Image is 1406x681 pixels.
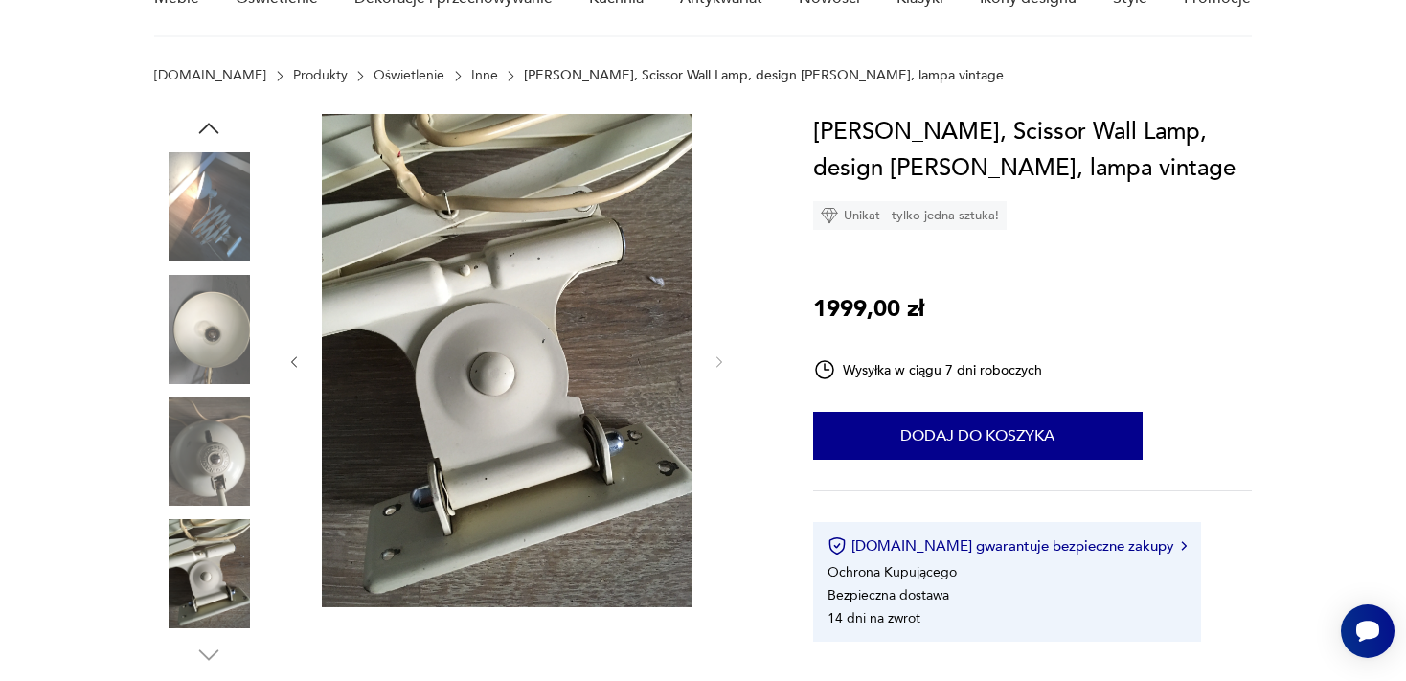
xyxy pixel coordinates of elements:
div: Unikat - tylko jedna sztuka! [813,201,1007,230]
li: Bezpieczna dostawa [828,586,949,604]
div: Wysyłka w ciągu 7 dni roboczych [813,358,1043,381]
p: [PERSON_NAME], Scissor Wall Lamp, design [PERSON_NAME], lampa vintage [524,68,1004,83]
a: Produkty [293,68,348,83]
button: Dodaj do koszyka [813,412,1143,460]
h1: [PERSON_NAME], Scissor Wall Lamp, design [PERSON_NAME], lampa vintage [813,114,1252,187]
img: Zdjęcie produktu Kaiser Idell, Scissor Wall Lamp, design Christian Dell, lampa vintage [322,114,692,607]
li: 14 dni na zwrot [828,609,920,627]
img: Zdjęcie produktu Kaiser Idell, Scissor Wall Lamp, design Christian Dell, lampa vintage [154,519,263,628]
p: 1999,00 zł [813,291,924,328]
iframe: Smartsupp widget button [1341,604,1395,658]
a: Oświetlenie [374,68,444,83]
img: Zdjęcie produktu Kaiser Idell, Scissor Wall Lamp, design Christian Dell, lampa vintage [154,397,263,506]
img: Zdjęcie produktu Kaiser Idell, Scissor Wall Lamp, design Christian Dell, lampa vintage [154,275,263,384]
img: Ikona diamentu [821,207,838,224]
img: Zdjęcie produktu Kaiser Idell, Scissor Wall Lamp, design Christian Dell, lampa vintage [154,152,263,261]
img: Ikona strzałki w prawo [1181,541,1187,551]
img: Ikona certyfikatu [828,536,847,556]
button: [DOMAIN_NAME] gwarantuje bezpieczne zakupy [828,536,1187,556]
a: Inne [471,68,498,83]
li: Ochrona Kupującego [828,563,957,581]
a: [DOMAIN_NAME] [154,68,266,83]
